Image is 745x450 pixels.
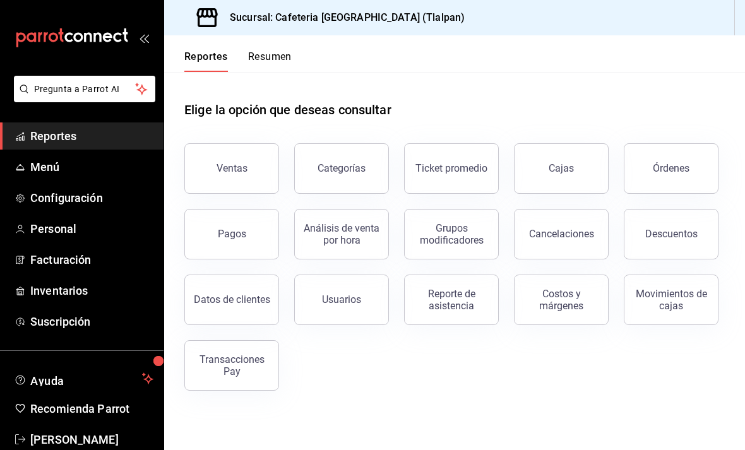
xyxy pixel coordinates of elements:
[404,275,499,325] button: Reporte de asistencia
[624,209,718,259] button: Descuentos
[294,143,389,194] button: Categorías
[193,353,271,377] div: Transacciones Pay
[322,293,361,305] div: Usuarios
[514,275,609,325] button: Costos y márgenes
[248,50,292,72] button: Resumen
[30,282,153,299] span: Inventarios
[184,340,279,391] button: Transacciones Pay
[624,143,718,194] button: Órdenes
[184,50,292,72] div: navigation tabs
[30,158,153,175] span: Menú
[184,209,279,259] button: Pagos
[194,293,270,305] div: Datos de clientes
[30,431,153,448] span: [PERSON_NAME]
[9,92,155,105] a: Pregunta a Parrot AI
[514,209,609,259] button: Cancelaciones
[30,400,153,417] span: Recomienda Parrot
[645,228,698,240] div: Descuentos
[412,288,491,312] div: Reporte de asistencia
[415,162,487,174] div: Ticket promedio
[30,220,153,237] span: Personal
[294,209,389,259] button: Análisis de venta por hora
[318,162,366,174] div: Categorías
[514,143,609,194] button: Cajas
[184,275,279,325] button: Datos de clientes
[302,222,381,246] div: Análisis de venta por hora
[218,228,246,240] div: Pagos
[404,143,499,194] button: Ticket promedio
[184,143,279,194] button: Ventas
[217,162,247,174] div: Ventas
[653,162,689,174] div: Órdenes
[30,127,153,145] span: Reportes
[624,275,718,325] button: Movimientos de cajas
[184,50,228,72] button: Reportes
[220,10,465,25] h3: Sucursal: Cafeteria [GEOGRAPHIC_DATA] (Tlalpan)
[184,100,391,119] h1: Elige la opción que deseas consultar
[34,83,136,96] span: Pregunta a Parrot AI
[632,288,710,312] div: Movimientos de cajas
[30,371,137,386] span: Ayuda
[30,189,153,206] span: Configuración
[294,275,389,325] button: Usuarios
[412,222,491,246] div: Grupos modificadores
[30,313,153,330] span: Suscripción
[139,33,149,43] button: open_drawer_menu
[404,209,499,259] button: Grupos modificadores
[30,251,153,268] span: Facturación
[549,162,574,174] div: Cajas
[522,288,600,312] div: Costos y márgenes
[14,76,155,102] button: Pregunta a Parrot AI
[529,228,594,240] div: Cancelaciones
